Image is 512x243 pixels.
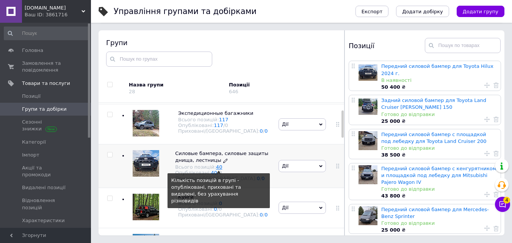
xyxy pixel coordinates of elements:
[402,9,443,14] span: Додати добірку
[22,93,41,100] span: Позиції
[457,6,504,17] button: Додати групу
[381,84,400,90] b: 50 400
[263,212,268,218] span: /
[263,128,268,134] span: /
[463,9,498,14] span: Додати групу
[381,111,497,118] div: Готово до відправки
[282,163,288,169] span: Дії
[22,60,70,74] span: Замовлення та повідомлення
[265,212,268,218] a: 0
[493,191,499,198] a: Видалити товар
[503,195,510,202] span: 4
[214,122,223,128] a: 117
[381,132,487,144] a: Передний силовой бампер с площадкой под лебедку для Toyota Land Cruiser 200
[223,157,228,164] a: Редагувати
[178,110,253,116] span: Экспедиционные багажники
[493,116,499,123] a: Видалити товар
[381,84,497,91] div: ₴
[381,166,496,185] a: Передний силовой бампер с кенгурятником и площадкой под лебедку для Mitsubishi Pajero Wagon IV
[25,5,81,11] span: easts.com.ua
[178,117,268,122] div: Всього позицій:
[22,184,66,191] span: Видалені позиції
[214,206,217,212] a: 0
[171,177,266,205] div: Кількість позицій в групі - опубліковані, приховані та видалені, без урахування різновидів
[211,170,217,176] a: 40
[178,206,268,212] div: Опубліковані:
[4,27,89,40] input: Пошук
[22,106,67,113] span: Групи та добірки
[260,212,263,218] a: 0
[381,152,400,158] b: 38 500
[22,217,65,224] span: Характеристики
[178,128,268,134] div: Приховані/[GEOGRAPHIC_DATA]:
[22,152,39,158] span: Імпорт
[22,119,70,132] span: Сезонні знижки
[229,89,238,94] div: 646
[381,152,497,158] div: ₴
[22,165,70,178] span: Акції та промокоди
[396,6,449,17] button: Додати добірку
[381,193,497,199] div: ₴
[22,47,43,54] span: Головна
[219,206,222,212] div: 0
[217,170,222,176] span: /
[225,122,228,128] div: 0
[381,145,497,152] div: Готово до відправки
[362,9,383,14] span: Експорт
[381,227,400,233] b: 25 000
[381,227,497,234] div: ₴
[381,220,497,227] div: Готово до відправки
[178,122,268,128] div: Опубліковані:
[175,164,271,170] div: Всього позицій:
[175,151,268,163] span: Силовые бампера, силовые защиты днища, лестницы
[106,52,212,67] input: Пошук по групах
[381,63,493,76] a: Передний силовой бампер для Toyota Hilux 2024 г.
[381,186,497,193] div: Готово до відправки
[219,170,222,176] div: 0
[349,38,425,53] div: Позиції
[129,82,223,88] div: Назва групи
[355,6,389,17] button: Експорт
[175,170,271,176] div: Опубліковані:
[425,38,501,53] input: Пошук по товарах
[114,7,257,16] h1: Управління групами та добірками
[260,128,263,134] a: 0
[493,225,499,232] a: Видалити товар
[129,89,135,94] div: 28
[229,82,293,88] div: Позиції
[106,38,337,47] div: Групи
[22,139,46,146] span: Категорії
[381,97,486,110] a: Задний силовой бампер для Toyota Land Cruiser [PERSON_NAME] 150
[282,205,288,210] span: Дії
[265,128,268,134] a: 0
[493,150,499,157] a: Видалити товар
[216,164,222,170] a: 40
[493,82,499,89] a: Видалити товар
[25,11,91,18] div: Ваш ID: 3861716
[133,110,159,136] img: Экспедиционные багажники
[133,194,159,220] img: Кунги
[178,234,248,240] span: Такелаж и аксессуары 4х4
[219,117,229,122] a: 117
[217,206,222,212] span: /
[495,197,510,212] button: Чат з покупцем4
[381,207,489,219] a: Передний силовой бампер для Mercedes-Benz Sprinter
[178,212,268,218] div: Приховані/[GEOGRAPHIC_DATA]:
[381,77,497,84] div: В наявності
[22,80,70,87] span: Товари та послуги
[223,122,228,128] span: /
[381,193,400,199] b: 43 800
[282,121,288,127] span: Дії
[381,118,497,125] div: ₴
[381,118,400,124] b: 25 000
[22,197,70,211] span: Відновлення позицій
[133,150,159,177] img: Силовые бампера, силовые защиты днища, лестницы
